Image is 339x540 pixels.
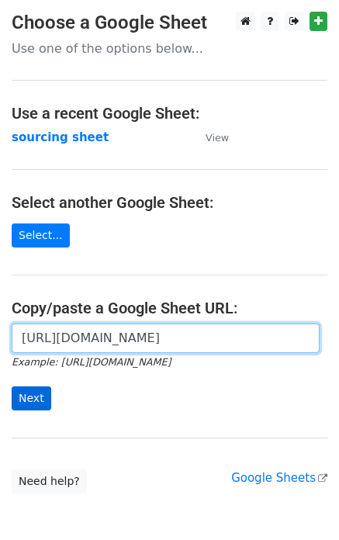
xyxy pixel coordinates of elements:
a: Need help? [12,469,87,493]
h3: Choose a Google Sheet [12,12,327,34]
a: Select... [12,223,70,247]
small: View [206,132,229,144]
input: Paste your Google Sheet URL here [12,324,320,353]
input: Next [12,386,51,410]
p: Use one of the options below... [12,40,327,57]
a: Google Sheets [231,471,327,485]
h4: Copy/paste a Google Sheet URL: [12,299,327,317]
h4: Use a recent Google Sheet: [12,104,327,123]
h4: Select another Google Sheet: [12,193,327,212]
a: View [190,130,229,144]
a: sourcing sheet [12,130,109,144]
small: Example: [URL][DOMAIN_NAME] [12,356,171,368]
iframe: Chat Widget [261,466,339,540]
